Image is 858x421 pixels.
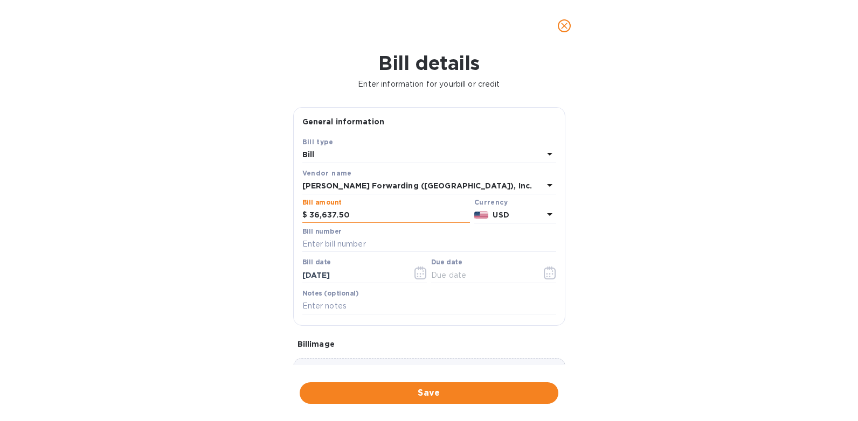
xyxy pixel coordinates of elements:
b: Vendor name [302,169,352,177]
span: Save [308,387,550,399]
b: Bill type [302,138,334,146]
p: Bill image [297,339,561,349]
h1: Bill details [9,52,849,74]
b: General information [302,117,385,126]
button: Save [300,382,558,404]
input: Enter notes [302,298,556,314]
button: close [551,13,577,39]
input: Enter bill number [302,236,556,252]
b: Bill [302,150,315,159]
b: Currency [474,198,508,206]
label: Bill amount [302,199,341,206]
input: Due date [431,267,533,283]
label: Bill number [302,228,341,235]
p: Enter information for your bill or credit [9,79,849,90]
label: Notes (optional) [302,290,359,297]
input: Select date [302,267,404,283]
label: Due date [431,259,462,266]
div: $ [302,207,309,223]
label: Bill date [302,259,331,266]
b: USD [493,210,509,219]
img: USD [474,212,489,219]
input: $ Enter bill amount [309,207,470,223]
b: [PERSON_NAME] Forwarding ([GEOGRAPHIC_DATA]), Inc. [302,181,532,190]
